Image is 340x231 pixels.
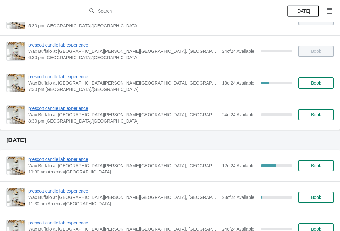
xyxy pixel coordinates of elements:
[298,109,334,120] button: Book
[222,112,254,117] span: 24 of 24 Available
[222,195,254,200] span: 23 of 24 Available
[7,42,25,60] img: prescott candle lab experience | Wax Buffalo at Prescott, Prescott Avenue, Lincoln, NE, USA | 6:3...
[28,54,219,61] span: 6:30 pm [GEOGRAPHIC_DATA]/[GEOGRAPHIC_DATA]
[222,163,254,168] span: 12 of 24 Available
[28,194,219,201] span: Wax Buffalo at [GEOGRAPHIC_DATA][PERSON_NAME][GEOGRAPHIC_DATA], [GEOGRAPHIC_DATA], [GEOGRAPHIC_DA...
[28,23,219,29] span: 5:30 pm [GEOGRAPHIC_DATA]/[GEOGRAPHIC_DATA]
[311,195,321,200] span: Book
[28,42,219,48] span: prescott candle lab experience
[28,220,219,226] span: prescott candle lab experience
[28,105,219,112] span: prescott candle lab experience
[311,80,321,85] span: Book
[28,74,219,80] span: prescott candle lab experience
[7,106,25,124] img: prescott candle lab experience | Wax Buffalo at Prescott, Prescott Avenue, Lincoln, NE, USA | 8:3...
[296,8,310,14] span: [DATE]
[98,5,255,17] input: Search
[7,188,25,206] img: prescott candle lab experience | Wax Buffalo at Prescott, Prescott Avenue, Lincoln, NE, USA | 11:...
[28,80,219,86] span: Wax Buffalo at [GEOGRAPHIC_DATA][PERSON_NAME][GEOGRAPHIC_DATA], [GEOGRAPHIC_DATA], [GEOGRAPHIC_DA...
[222,49,254,54] span: 24 of 24 Available
[28,48,219,54] span: Wax Buffalo at [GEOGRAPHIC_DATA][PERSON_NAME][GEOGRAPHIC_DATA], [GEOGRAPHIC_DATA], [GEOGRAPHIC_DA...
[311,112,321,117] span: Book
[28,162,219,169] span: Wax Buffalo at [GEOGRAPHIC_DATA][PERSON_NAME][GEOGRAPHIC_DATA], [GEOGRAPHIC_DATA], [GEOGRAPHIC_DA...
[28,118,219,124] span: 8:30 pm [GEOGRAPHIC_DATA]/[GEOGRAPHIC_DATA]
[28,86,219,92] span: 7:30 pm [GEOGRAPHIC_DATA]/[GEOGRAPHIC_DATA]
[222,80,254,85] span: 18 of 24 Available
[7,157,25,175] img: prescott candle lab experience | Wax Buffalo at Prescott, Prescott Avenue, Lincoln, NE, USA | 10:...
[28,156,219,162] span: prescott candle lab experience
[287,5,319,17] button: [DATE]
[28,188,219,194] span: prescott candle lab experience
[298,77,334,89] button: Book
[28,201,219,207] span: 11:30 am America/[GEOGRAPHIC_DATA]
[311,163,321,168] span: Book
[298,192,334,203] button: Book
[7,74,25,92] img: prescott candle lab experience | Wax Buffalo at Prescott, Prescott Avenue, Lincoln, NE, USA | 7:3...
[28,112,219,118] span: Wax Buffalo at [GEOGRAPHIC_DATA][PERSON_NAME][GEOGRAPHIC_DATA], [GEOGRAPHIC_DATA], [GEOGRAPHIC_DA...
[28,169,219,175] span: 10:30 am America/[GEOGRAPHIC_DATA]
[6,137,334,143] h2: [DATE]
[298,160,334,171] button: Book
